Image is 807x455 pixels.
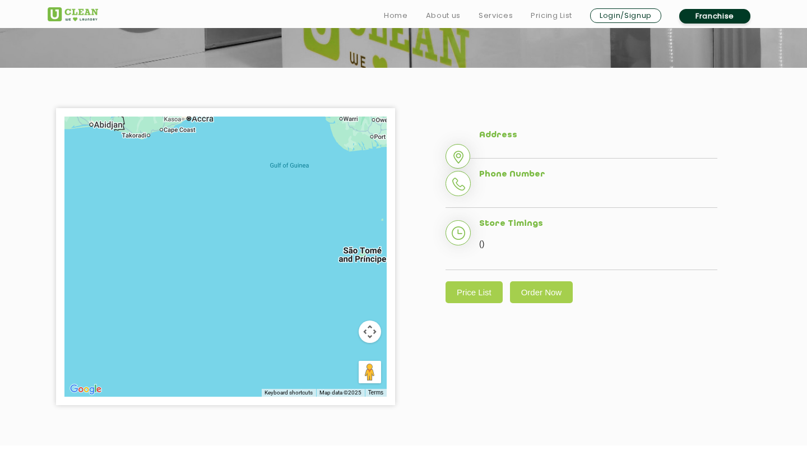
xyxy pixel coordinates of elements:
[446,281,503,303] a: Price List
[479,9,513,22] a: Services
[265,389,313,397] button: Keyboard shortcuts
[590,8,661,23] a: Login/Signup
[426,9,461,22] a: About us
[319,389,361,396] span: Map data ©2025
[479,170,717,180] h5: Phone Number
[359,321,381,343] button: Map camera controls
[479,219,717,229] h5: Store Timings
[359,361,381,383] button: Drag Pegman onto the map to open Street View
[368,389,383,397] a: Terms
[67,382,104,397] a: Open this area in Google Maps (opens a new window)
[384,9,408,22] a: Home
[679,9,750,24] a: Franchise
[479,235,717,252] p: ()
[510,281,573,303] a: Order Now
[479,131,717,141] h5: Address
[531,9,572,22] a: Pricing List
[48,7,98,21] img: UClean Laundry and Dry Cleaning
[67,382,104,397] img: Google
